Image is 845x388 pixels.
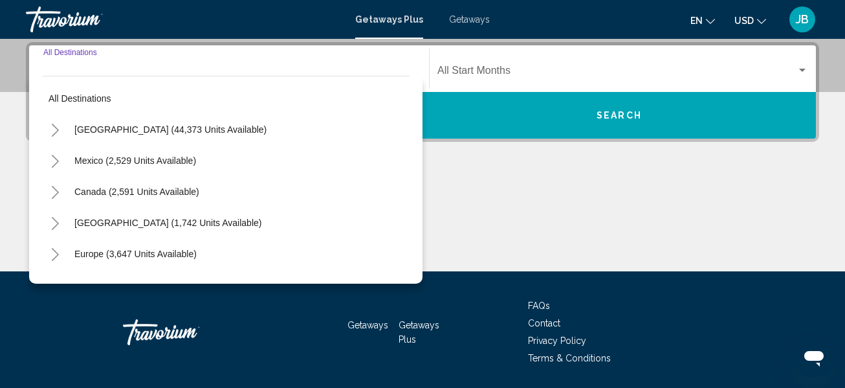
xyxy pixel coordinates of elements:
span: Mexico (2,529 units available) [74,155,196,166]
a: Terms & Conditions [528,353,611,363]
div: Search widget [29,45,816,139]
button: All destinations [42,84,410,113]
a: Getaways [449,14,490,25]
a: Privacy Policy [528,336,586,346]
span: Search [597,111,642,121]
a: Getaways Plus [355,14,423,25]
button: Toggle Caribbean & Atlantic Islands (1,742 units available) [42,210,68,236]
a: Getaways [347,320,388,330]
a: Getaways Plus [399,320,439,345]
button: Toggle Mexico (2,529 units available) [42,148,68,174]
button: Toggle Canada (2,591 units available) [42,179,68,205]
a: Travorium [26,6,342,32]
button: Mexico (2,529 units available) [68,146,203,176]
button: Toggle Europe (3,647 units available) [42,241,68,267]
a: FAQs [528,301,550,311]
button: Europe (3,647 units available) [68,239,203,269]
span: USD [734,16,754,26]
button: Change language [690,11,715,30]
button: Australia (215 units available) [68,270,202,300]
span: All destinations [49,93,111,104]
button: User Menu [785,6,819,33]
button: Toggle United States (44,373 units available) [42,117,68,143]
span: [GEOGRAPHIC_DATA] (1,742 units available) [74,218,261,228]
button: Canada (2,591 units available) [68,177,206,207]
a: Travorium [123,313,252,352]
button: [GEOGRAPHIC_DATA] (1,742 units available) [68,208,268,238]
span: en [690,16,703,26]
span: [GEOGRAPHIC_DATA] (44,373 units available) [74,124,267,135]
button: Toggle Australia (215 units available) [42,272,68,298]
button: Change currency [734,11,766,30]
span: Canada (2,591 units available) [74,187,199,197]
a: Contact [528,318,560,328]
span: JB [796,13,809,26]
button: Search [422,92,816,139]
iframe: Button to launch messaging window [793,336,835,378]
span: Europe (3,647 units available) [74,249,197,259]
button: [GEOGRAPHIC_DATA] (44,373 units available) [68,115,273,144]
